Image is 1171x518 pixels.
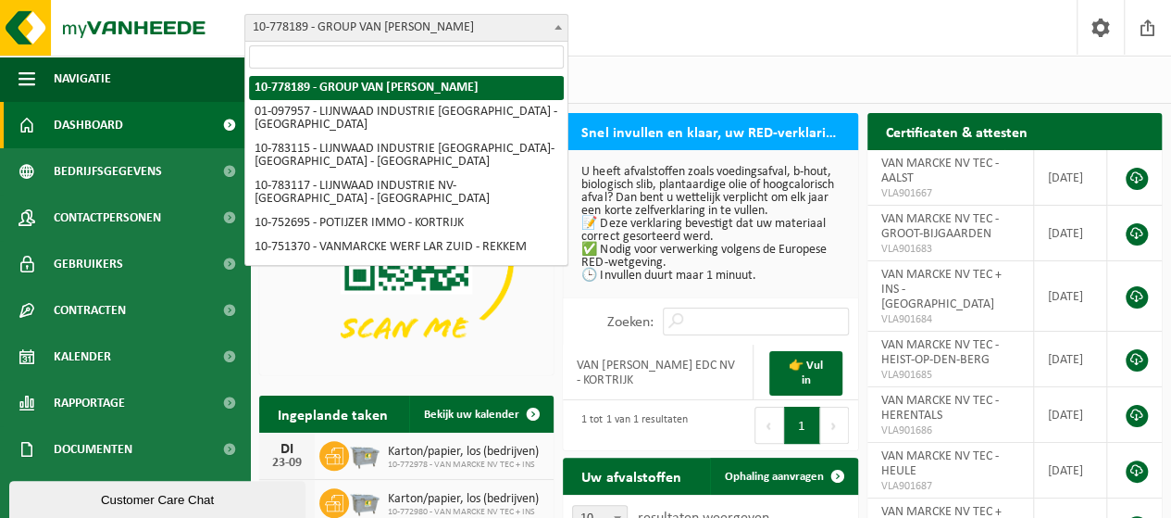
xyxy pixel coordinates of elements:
[820,407,849,444] button: Next
[249,235,564,259] li: 10-751370 - VANMARCKE WERF LAR ZUID - REKKEM
[1034,261,1107,332] td: [DATE]
[607,315,654,330] label: Zoeken:
[881,212,999,241] span: VAN MARCKE NV TEC - GROOT-BIJGAARDEN
[388,507,539,518] span: 10-772980 - VAN MARCKE NV TEC + INS
[388,492,539,507] span: Karton/papier, los (bedrijven)
[388,460,539,471] span: 10-772978 - VAN MARCKE NV TEC + INS
[54,56,111,102] span: Navigatie
[881,423,1019,438] span: VLA901686
[244,14,568,42] span: 10-778189 - GROUP VAN MARCKE
[1034,150,1107,206] td: [DATE]
[1034,206,1107,261] td: [DATE]
[769,351,842,396] a: 👉 Vul in
[249,174,564,211] li: 10-783117 - LIJNWAAD INDUSTRIE NV-[GEOGRAPHIC_DATA] - [GEOGRAPHIC_DATA]
[881,186,1019,201] span: VLA901667
[388,445,539,460] span: Karton/papier, los (bedrijven)
[563,458,699,494] h2: Uw afvalstoffen
[710,458,856,495] a: Ophaling aanvragen
[259,396,406,432] h2: Ingeplande taken
[249,211,564,235] li: 10-752695 - POTIJZER IMMO - KORTRIJK
[54,148,162,195] span: Bedrijfsgegevens
[784,407,820,444] button: 1
[268,457,305,470] div: 23-09
[249,259,564,297] li: 10-752698 - WEGGEVOERDENLAAN PROPERTIES NV-WERF EDC/LAR ZUID - REKKEM
[1034,387,1107,443] td: [DATE]
[1034,332,1107,387] td: [DATE]
[867,113,1046,149] h2: Certificaten & attesten
[54,195,161,241] span: Contactpersonen
[54,426,132,473] span: Documenten
[881,338,999,367] span: VAN MARCKE NV TEC - HEIST-OP-DEN-BERG
[881,157,999,185] span: VAN MARCKE NV TEC - AALST
[349,486,380,517] img: WB-2500-GAL-GY-04
[1034,443,1107,499] td: [DATE]
[881,368,1019,383] span: VLA901685
[881,394,999,423] span: VAN MARCKE NV TEC - HERENTALS
[54,102,123,148] span: Dashboard
[54,334,111,380] span: Kalender
[249,76,564,100] li: 10-778189 - GROUP VAN [PERSON_NAME]
[54,241,123,287] span: Gebruikers
[245,15,567,41] span: 10-778189 - GROUP VAN MARCKE
[881,479,1019,494] span: VLA901687
[725,471,824,483] span: Ophaling aanvragen
[563,113,857,149] h2: Snel invullen en klaar, uw RED-verklaring voor 2025
[881,268,1002,311] span: VAN MARCKE NV TEC + INS - [GEOGRAPHIC_DATA]
[424,409,519,421] span: Bekijk uw kalender
[881,242,1019,257] span: VLA901683
[54,380,125,426] span: Rapportage
[881,449,999,478] span: VAN MARCKE NV TEC - HEULE
[409,396,552,433] a: Bekijk uw kalender
[54,287,126,334] span: Contracten
[581,166,839,283] p: U heeft afvalstoffen zoals voedingsafval, b-hout, biologisch slib, plantaardige olie of hoogcalor...
[349,438,380,470] img: WB-2500-GAL-GY-04
[754,407,784,444] button: Previous
[268,442,305,457] div: DI
[9,477,309,518] iframe: chat widget
[572,405,687,446] div: 1 tot 1 van 1 resultaten
[881,312,1019,327] span: VLA901684
[563,345,754,400] td: VAN [PERSON_NAME] EDC NV - KORTRIJK
[249,100,564,137] li: 01-097957 - LIJNWAAD INDUSTRIE [GEOGRAPHIC_DATA] - [GEOGRAPHIC_DATA]
[249,137,564,174] li: 10-783115 - LIJNWAAD INDUSTRIE [GEOGRAPHIC_DATA]-[GEOGRAPHIC_DATA] - [GEOGRAPHIC_DATA]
